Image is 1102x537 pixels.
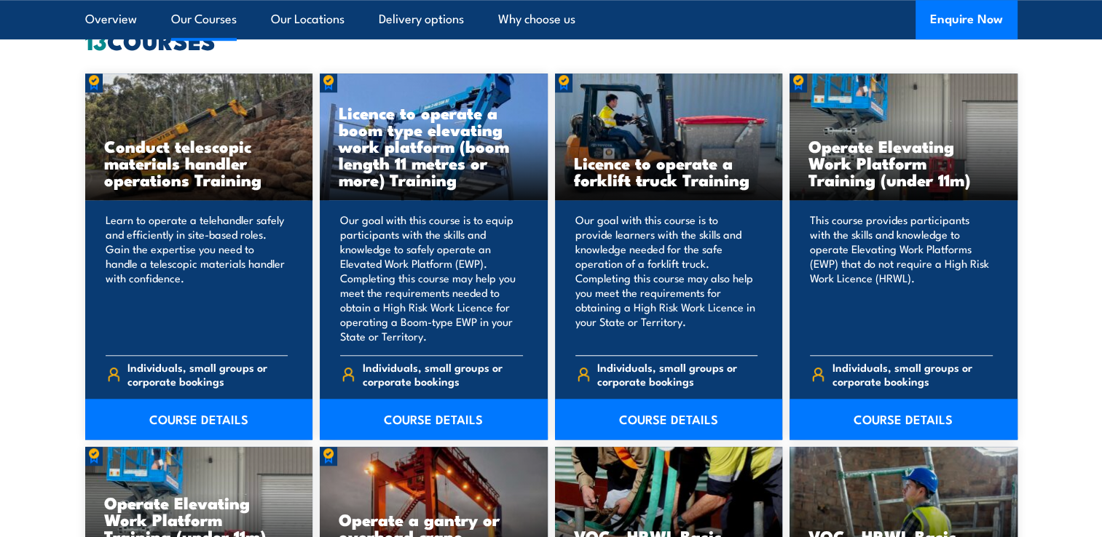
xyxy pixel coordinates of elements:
[85,399,313,439] a: COURSE DETAILS
[808,138,999,188] h3: Operate Elevating Work Platform Training (under 11m)
[810,212,993,343] p: This course provides participants with the skills and knowledge to operate Elevating Work Platfor...
[340,212,523,343] p: Our goal with this course is to equip participants with the skills and knowledge to safely operat...
[790,399,1018,439] a: COURSE DETAILS
[575,212,758,343] p: Our goal with this course is to provide learners with the skills and knowledge needed for the saf...
[320,399,548,439] a: COURSE DETAILS
[339,104,529,188] h3: Licence to operate a boom type elevating work platform (boom length 11 metres or more) Training
[597,360,757,388] span: Individuals, small groups or corporate bookings
[363,360,523,388] span: Individuals, small groups or corporate bookings
[555,399,783,439] a: COURSE DETAILS
[85,22,107,58] strong: 13
[104,138,294,188] h3: Conduct telescopic materials handler operations Training
[574,154,764,188] h3: Licence to operate a forklift truck Training
[106,212,288,343] p: Learn to operate a telehandler safely and efficiently in site-based roles. Gain the expertise you...
[833,360,993,388] span: Individuals, small groups or corporate bookings
[85,30,1018,50] h2: COURSES
[127,360,288,388] span: Individuals, small groups or corporate bookings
